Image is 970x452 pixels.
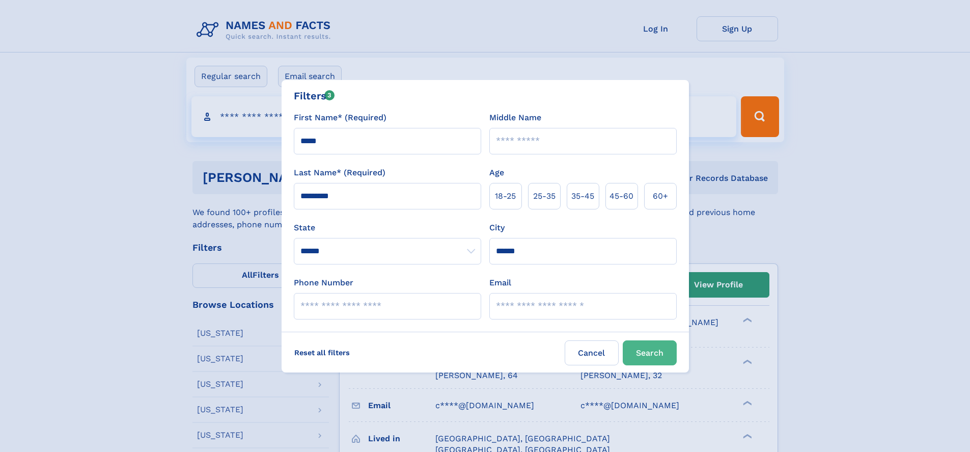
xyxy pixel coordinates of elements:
span: 18‑25 [495,190,516,202]
label: Age [489,167,504,179]
label: First Name* (Required) [294,112,386,124]
label: Phone Number [294,277,353,289]
span: 60+ [653,190,668,202]
label: Email [489,277,511,289]
button: Search [623,340,677,365]
span: 35‑45 [571,190,594,202]
label: Reset all filters [288,340,356,365]
label: Middle Name [489,112,541,124]
div: Filters [294,88,335,103]
span: 45‑60 [609,190,633,202]
label: Last Name* (Required) [294,167,385,179]
label: State [294,222,481,234]
label: City [489,222,505,234]
label: Cancel [565,340,619,365]
span: 25‑35 [533,190,556,202]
